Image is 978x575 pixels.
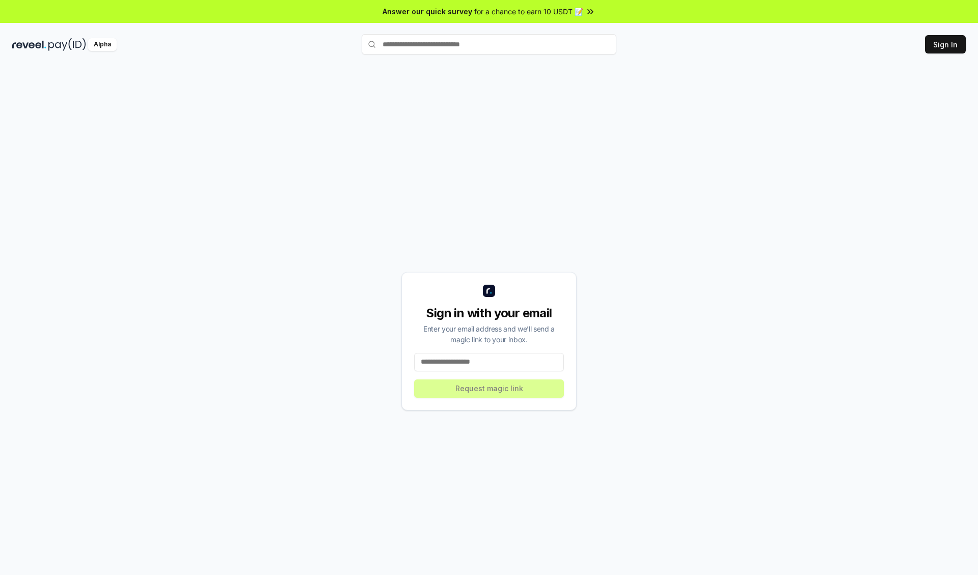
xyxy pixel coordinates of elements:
div: Alpha [88,38,117,51]
img: pay_id [48,38,86,51]
div: Enter your email address and we’ll send a magic link to your inbox. [414,323,564,345]
img: logo_small [483,285,495,297]
span: Answer our quick survey [383,6,472,17]
span: for a chance to earn 10 USDT 📝 [474,6,583,17]
img: reveel_dark [12,38,46,51]
button: Sign In [925,35,966,53]
div: Sign in with your email [414,305,564,321]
